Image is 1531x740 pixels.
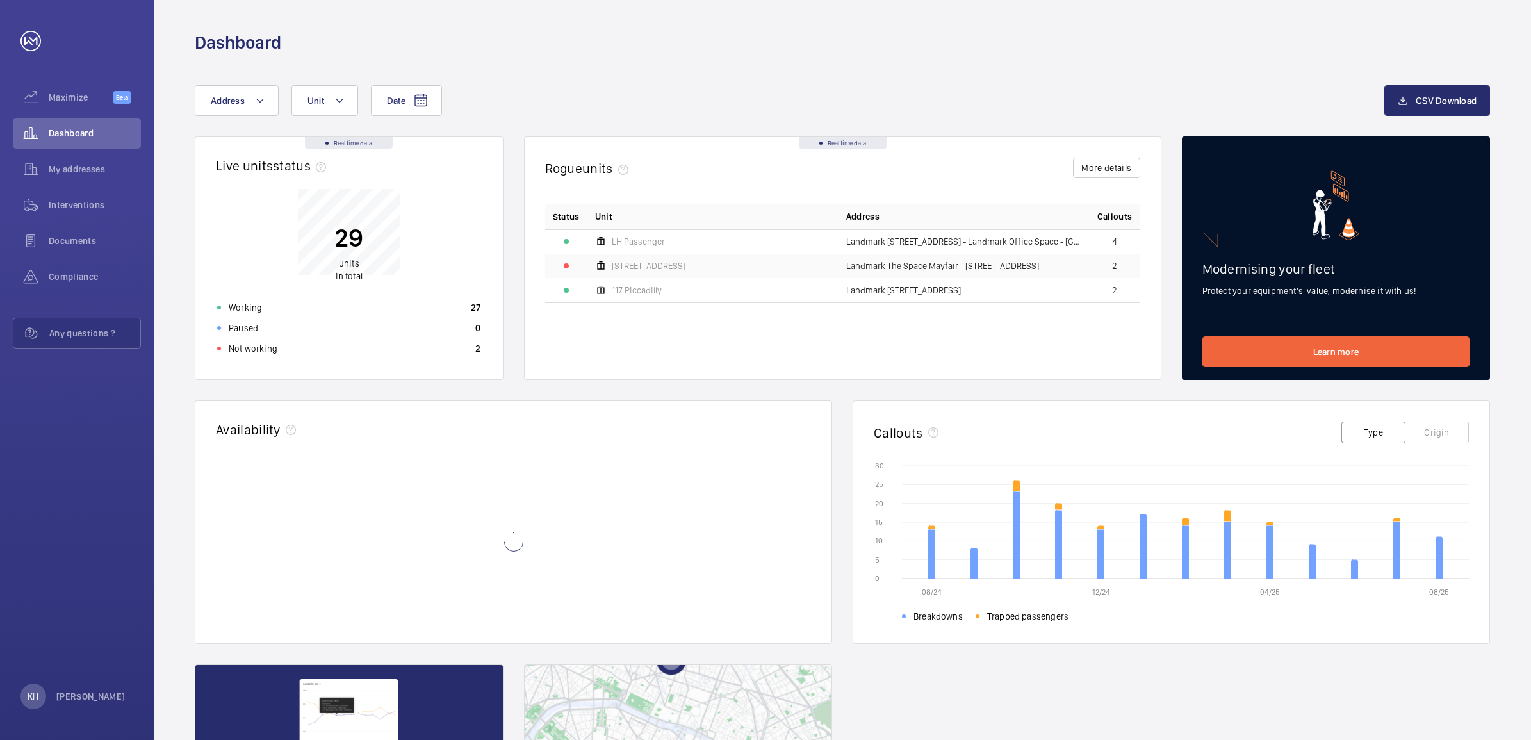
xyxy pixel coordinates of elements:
[195,31,281,54] h1: Dashboard
[307,95,324,106] span: Unit
[113,91,131,104] span: Beta
[229,301,262,314] p: Working
[612,237,665,246] span: LH Passenger
[216,422,281,438] h2: Availability
[211,95,245,106] span: Address
[28,690,38,703] p: KH
[612,286,662,295] span: 117 Piccadilly
[1313,170,1359,240] img: marketing-card.svg
[49,163,141,176] span: My addresses
[49,199,141,211] span: Interventions
[305,137,393,149] div: Real time data
[1112,261,1117,270] span: 2
[913,610,963,623] span: Breakdowns
[387,95,405,106] span: Date
[49,127,141,140] span: Dashboard
[846,237,1082,246] span: Landmark [STREET_ADDRESS] - Landmark Office Space - [GEOGRAPHIC_DATA]
[1073,158,1140,178] button: More details
[846,210,880,223] span: Address
[799,137,887,149] div: Real time data
[545,160,634,176] h2: Rogue
[875,536,883,545] text: 10
[49,270,141,283] span: Compliance
[475,322,480,334] p: 0
[987,610,1068,623] span: Trapped passengers
[1416,95,1477,106] span: CSV Download
[1405,422,1469,443] button: Origin
[56,690,126,703] p: [PERSON_NAME]
[1260,588,1280,596] text: 04/25
[1429,588,1449,596] text: 08/25
[229,322,258,334] p: Paused
[875,480,883,489] text: 25
[371,85,442,116] button: Date
[612,261,685,270] span: [STREET_ADDRESS]
[875,518,883,527] text: 15
[1202,336,1470,367] a: Learn more
[1092,588,1110,596] text: 12/24
[291,85,358,116] button: Unit
[875,499,883,508] text: 20
[334,222,363,254] p: 29
[875,461,884,470] text: 30
[49,234,141,247] span: Documents
[846,286,961,295] span: Landmark [STREET_ADDRESS]
[1384,85,1490,116] button: CSV Download
[475,342,480,355] p: 2
[1112,286,1117,295] span: 2
[1097,210,1133,223] span: Callouts
[49,91,113,104] span: Maximize
[273,158,331,174] span: status
[1112,237,1117,246] span: 4
[553,210,580,223] p: Status
[339,258,359,268] span: units
[1202,284,1470,297] p: Protect your equipment's value, modernise it with us!
[229,342,277,355] p: Not working
[875,555,880,564] text: 5
[595,210,612,223] span: Unit
[874,425,923,441] h2: Callouts
[875,574,880,583] text: 0
[1202,261,1470,277] h2: Modernising your fleet
[471,301,481,314] p: 27
[846,261,1039,270] span: Landmark The Space Mayfair - [STREET_ADDRESS]
[582,160,634,176] span: units
[1341,422,1405,443] button: Type
[922,588,942,596] text: 08/24
[49,327,140,340] span: Any questions ?
[216,158,331,174] h2: Live units
[195,85,279,116] button: Address
[334,257,363,283] p: in total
